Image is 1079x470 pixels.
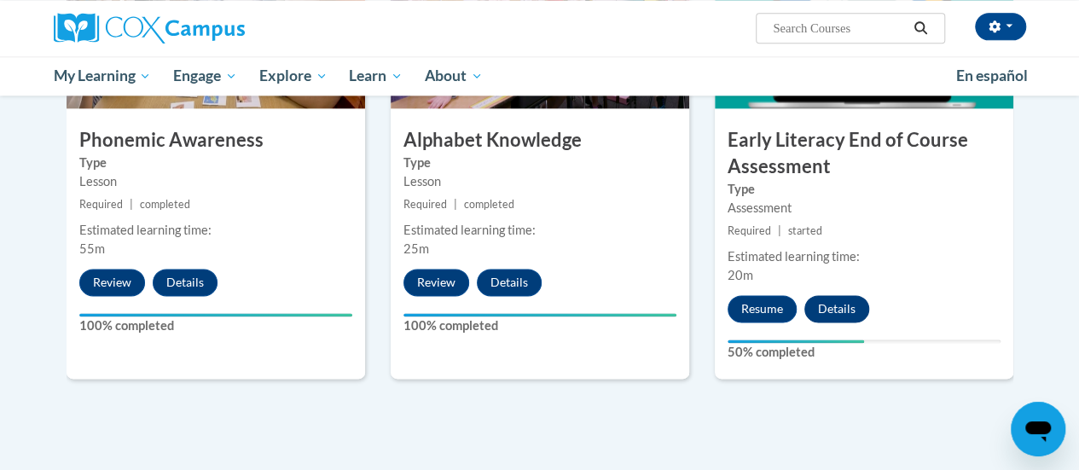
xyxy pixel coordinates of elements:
[391,127,689,154] h3: Alphabet Knowledge
[173,66,237,86] span: Engage
[403,198,447,211] span: Required
[259,66,328,86] span: Explore
[945,58,1039,94] a: En español
[162,56,248,96] a: Engage
[771,18,908,38] input: Search Courses
[54,13,361,44] a: Cox Campus
[788,224,822,237] span: started
[728,339,864,343] div: Your progress
[53,66,151,86] span: My Learning
[464,198,514,211] span: completed
[728,180,1001,199] label: Type
[79,172,352,191] div: Lesson
[338,56,414,96] a: Learn
[403,221,676,240] div: Estimated learning time:
[43,56,163,96] a: My Learning
[79,313,352,316] div: Your progress
[248,56,339,96] a: Explore
[403,313,676,316] div: Your progress
[67,127,365,154] h3: Phonemic Awareness
[728,199,1001,218] div: Assessment
[425,66,483,86] span: About
[79,316,352,335] label: 100% completed
[728,295,797,322] button: Resume
[54,13,245,44] img: Cox Campus
[403,172,676,191] div: Lesson
[403,154,676,172] label: Type
[403,316,676,335] label: 100% completed
[1011,402,1065,456] iframe: Button to launch messaging window
[414,56,494,96] a: About
[79,154,352,172] label: Type
[153,269,218,296] button: Details
[79,198,123,211] span: Required
[477,269,542,296] button: Details
[804,295,869,322] button: Details
[728,247,1001,266] div: Estimated learning time:
[778,224,781,237] span: |
[975,13,1026,40] button: Account Settings
[79,269,145,296] button: Review
[403,269,469,296] button: Review
[956,67,1028,84] span: En español
[728,224,771,237] span: Required
[403,241,429,256] span: 25m
[728,343,1001,362] label: 50% completed
[140,198,190,211] span: completed
[130,198,133,211] span: |
[79,221,352,240] div: Estimated learning time:
[79,241,105,256] span: 55m
[454,198,457,211] span: |
[728,268,753,282] span: 20m
[41,56,1039,96] div: Main menu
[715,127,1013,180] h3: Early Literacy End of Course Assessment
[349,66,403,86] span: Learn
[908,18,933,38] button: Search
